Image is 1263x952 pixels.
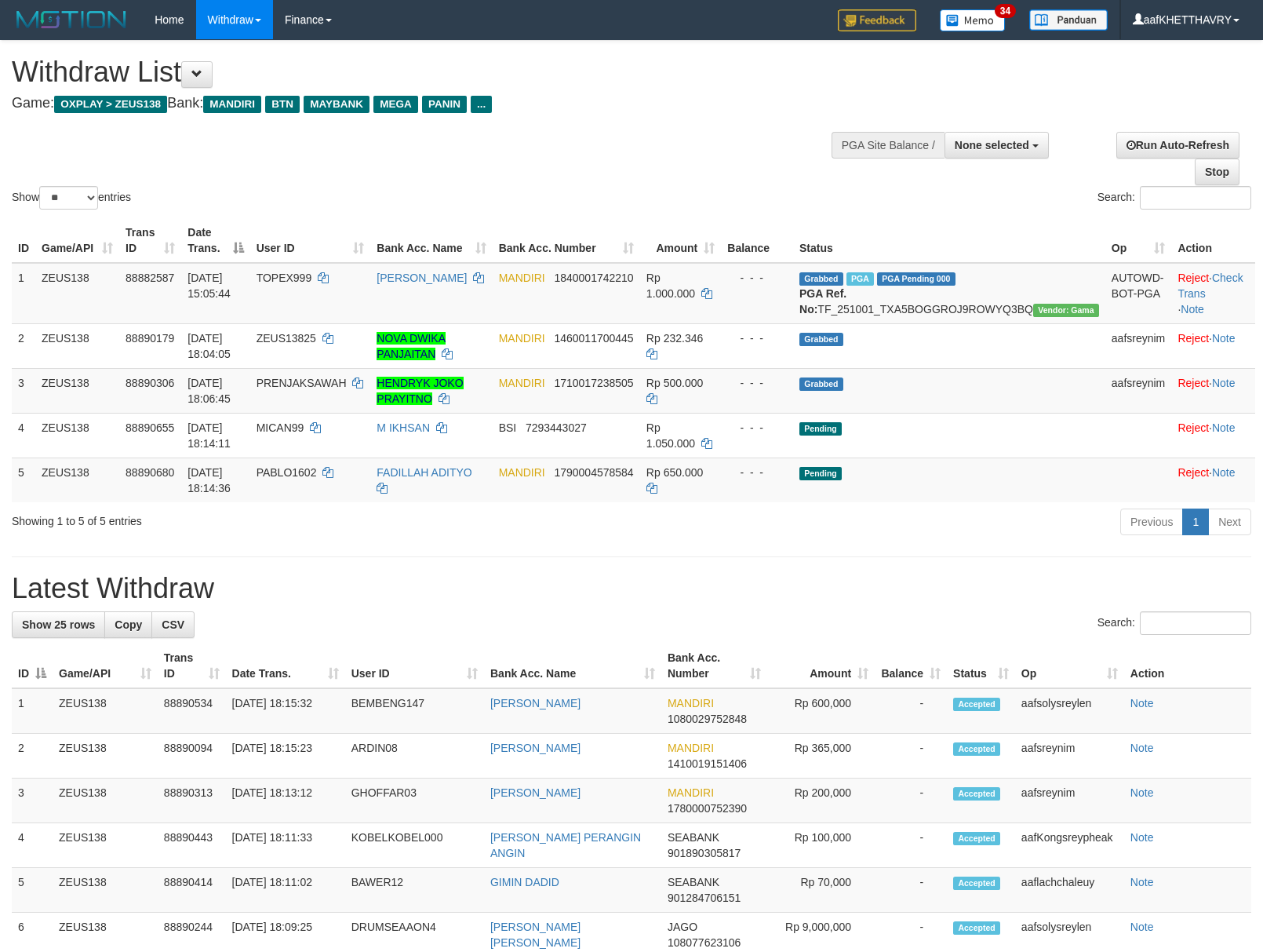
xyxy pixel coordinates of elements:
[35,368,119,413] td: ZEUS138
[1195,159,1239,185] a: Stop
[115,618,142,631] span: Copy
[1097,611,1251,635] label: Search:
[767,644,875,688] th: Amount: activate to sort column ascending
[35,323,119,368] td: ZEUS138
[158,823,226,868] td: 88890443
[493,218,640,263] th: Bank Acc. Number: activate to sort column ascending
[1124,644,1251,688] th: Action
[799,467,842,480] span: Pending
[1181,303,1204,316] a: Note
[1171,413,1255,458] td: ·
[955,139,1029,151] span: None selected
[668,697,714,709] span: MANDIRI
[1177,466,1209,479] a: Reject
[953,877,1000,890] span: Accepted
[727,465,787,480] div: - - -
[721,218,793,263] th: Balance
[1177,272,1243,300] a: Check Trans
[12,573,1251,604] h1: Latest Withdraw
[646,272,695,300] span: Rp 1.000.000
[646,466,703,479] span: Rp 650.000
[838,9,916,31] img: Feedback.jpg
[1177,377,1209,389] a: Reject
[377,421,430,434] a: M IKHSAN
[1105,218,1172,263] th: Op: activate to sort column ascending
[257,466,317,479] span: PABLO1602
[490,921,581,949] a: [PERSON_NAME] [PERSON_NAME]
[793,263,1105,324] td: TF_251001_TXA5BOGGROJ9ROWYQ3BQ
[953,787,1000,801] span: Accepted
[370,218,492,263] th: Bank Acc. Name: activate to sort column ascending
[53,688,158,734] td: ZEUS138
[345,734,484,779] td: ARDIN08
[875,644,947,688] th: Balance: activate to sort column ascending
[727,375,787,391] div: - - -
[995,4,1016,18] span: 34
[554,377,633,389] span: Copy 1710017238505 to clipboard
[422,96,467,113] span: PANIN
[799,378,843,391] span: Grabbed
[661,644,767,688] th: Bank Acc. Number: activate to sort column ascending
[646,421,695,450] span: Rp 1.050.000
[12,57,826,88] h1: Withdraw List
[1140,611,1251,635] input: Search:
[499,421,517,434] span: BSI
[526,421,587,434] span: Copy 7293443027 to clipboard
[12,323,35,368] td: 2
[1120,509,1183,535] a: Previous
[1212,466,1236,479] a: Note
[668,742,714,754] span: MANDIRI
[1130,876,1154,888] a: Note
[1105,323,1172,368] td: aafsreynim
[39,186,98,210] select: Showentries
[953,742,1000,756] span: Accepted
[12,263,35,324] td: 1
[1171,263,1255,324] td: · ·
[151,611,195,638] a: CSV
[12,8,131,31] img: MOTION_logo.png
[1105,368,1172,413] td: aafsreynim
[799,422,842,436] span: Pending
[1116,132,1239,159] a: Run Auto-Refresh
[1130,742,1154,754] a: Note
[226,779,345,823] td: [DATE] 18:13:12
[490,831,641,859] a: [PERSON_NAME] PERANGIN ANGIN
[304,96,369,113] span: MAYBANK
[377,377,463,405] a: HENDRYK JOKO PRAYITNO
[499,272,545,284] span: MANDIRI
[12,458,35,502] td: 5
[12,186,131,210] label: Show entries
[53,734,158,779] td: ZEUS138
[257,272,312,284] span: TOPEX999
[35,263,119,324] td: ZEUS138
[1130,831,1154,844] a: Note
[158,734,226,779] td: 88890094
[162,618,184,631] span: CSV
[12,734,53,779] td: 2
[1015,823,1124,868] td: aafKongsreypheak
[53,823,158,868] td: ZEUS138
[226,688,345,734] td: [DATE] 18:15:32
[727,420,787,436] div: - - -
[490,742,581,754] a: [PERSON_NAME]
[12,779,53,823] td: 3
[1171,368,1255,413] td: ·
[126,332,174,345] span: 88890179
[12,507,515,529] div: Showing 1 to 5 of 5 entries
[53,779,158,823] td: ZEUS138
[1015,688,1124,734] td: aafsolysreylen
[1015,644,1124,688] th: Op: activate to sort column ascending
[345,868,484,913] td: BAWER12
[1212,377,1236,389] a: Note
[54,96,167,113] span: OXPLAY > ZEUS138
[1212,332,1236,345] a: Note
[953,832,1000,845] span: Accepted
[345,688,484,734] td: BEMBENG147
[35,458,119,502] td: ZEUS138
[104,611,152,638] a: Copy
[377,272,467,284] a: [PERSON_NAME]
[799,287,846,316] b: PGA Ref. No:
[668,892,741,904] span: Copy 901284706151 to clipboard
[668,757,747,770] span: Copy 1410019151406 to clipboard
[119,218,181,263] th: Trans ID: activate to sort column ascending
